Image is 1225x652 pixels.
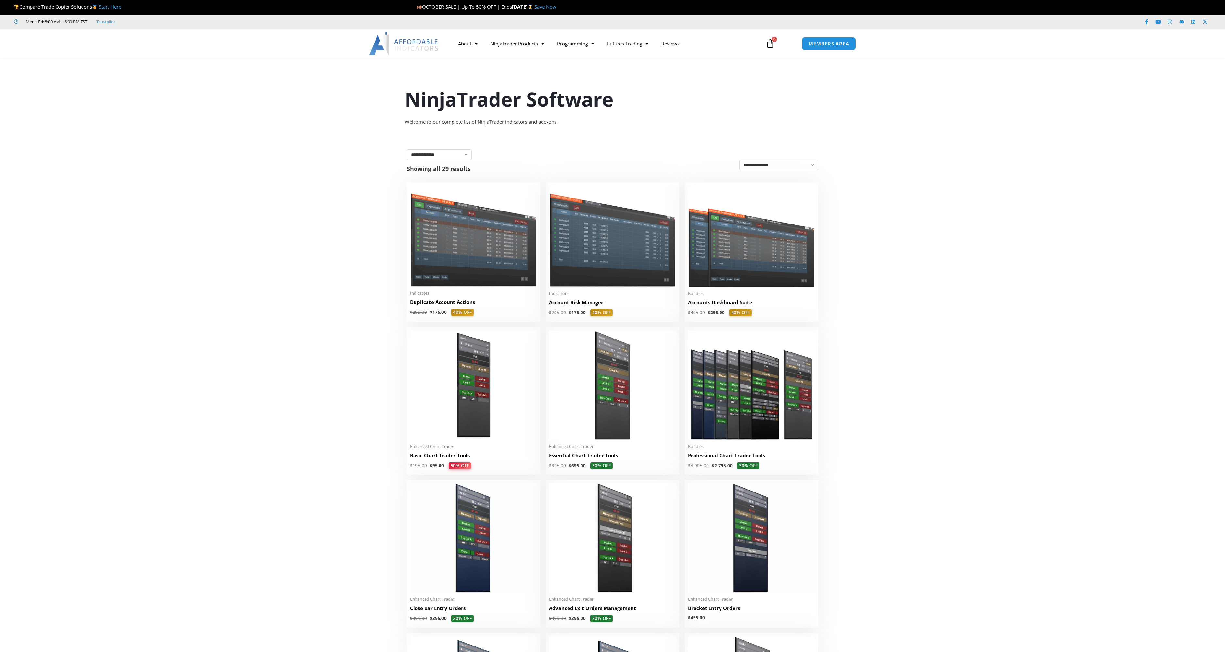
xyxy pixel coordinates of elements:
h2: Account Risk Manager [549,299,676,306]
img: LogoAI | Affordable Indicators – NinjaTrader [369,32,439,55]
span: MEMBERS AREA [809,41,849,46]
span: 30% OFF [590,462,613,469]
span: Enhanced Chart Trader [549,444,676,449]
bdi: 495.00 [688,615,705,620]
span: $ [569,463,571,468]
a: Programming [551,36,601,51]
img: 🏆 [14,5,19,9]
span: $ [410,309,413,315]
span: OCTOBER SALE | Up To 50% OFF | Ends [416,4,512,10]
span: $ [549,463,552,468]
bdi: 395.00 [569,615,586,621]
a: Essential Chart Trader Tools [549,452,676,462]
h2: Professional Chart Trader Tools [688,452,815,459]
img: BasicTools [410,331,537,440]
span: $ [430,615,432,621]
span: 20% OFF [590,615,613,622]
img: CloseBarOrders [410,483,537,593]
bdi: 495.00 [410,615,427,621]
h2: Essential Chart Trader Tools [549,452,676,459]
h2: Duplicate Account Actions [410,299,537,306]
h2: Basic Chart Trader Tools [410,452,537,459]
select: Shop order [739,160,818,170]
img: 🥇 [92,5,97,9]
div: Welcome to our complete list of NinjaTrader indicators and add-ons. [405,118,821,127]
a: Save Now [534,4,556,10]
img: AdvancedStopLossMgmt [549,483,676,593]
bdi: 95.00 [430,463,444,468]
a: Close Bar Entry Orders [410,605,537,615]
img: Accounts Dashboard Suite [688,185,815,287]
h2: Advanced Exit Orders Management [549,605,676,612]
img: BracketEntryOrders [688,483,815,593]
span: Indicators [549,291,676,296]
bdi: 175.00 [569,310,586,315]
span: $ [688,463,691,468]
span: 40% OFF [729,309,752,316]
img: Account Risk Manager [549,185,676,287]
span: $ [549,615,552,621]
a: Professional Chart Trader Tools [688,452,815,462]
img: ⌛ [528,5,533,9]
bdi: 395.00 [430,615,447,621]
img: ProfessionalToolsBundlePage [688,331,815,440]
span: $ [549,310,552,315]
span: 40% OFF [590,309,613,316]
span: Bundles [688,444,815,449]
bdi: 295.00 [549,310,566,315]
h1: NinjaTrader Software [405,85,821,113]
span: Enhanced Chart Trader [410,444,537,449]
a: Bracket Entry Orders [688,605,815,615]
a: NinjaTrader Products [484,36,551,51]
img: 🍂 [417,5,422,9]
span: Mon - Fri: 8:00 AM – 6:00 PM EST [24,18,87,26]
span: 20% OFF [451,615,474,622]
span: $ [430,463,432,468]
span: Enhanced Chart Trader [410,596,537,602]
bdi: 495.00 [688,310,705,315]
span: $ [569,310,571,315]
a: MEMBERS AREA [802,37,856,50]
span: 50% OFF [448,462,472,469]
span: $ [688,310,691,315]
span: Bundles [688,291,815,296]
a: Accounts Dashboard Suite [688,299,815,309]
span: $ [430,309,432,315]
span: 0 [772,37,777,42]
img: Duplicate Account Actions [410,185,537,287]
span: 40% OFF [451,309,474,316]
a: Reviews [655,36,686,51]
span: Compare Trade Copier Solutions [14,4,121,10]
a: Account Risk Manager [549,299,676,309]
h2: Close Bar Entry Orders [410,605,537,612]
a: Futures Trading [601,36,655,51]
span: $ [712,463,714,468]
span: Enhanced Chart Trader [688,596,815,602]
p: Showing all 29 results [407,166,471,172]
a: 0 [756,34,785,53]
a: Duplicate Account Actions [410,299,537,309]
span: Indicators [410,290,537,296]
span: $ [688,615,691,620]
span: $ [708,310,710,315]
span: Enhanced Chart Trader [549,596,676,602]
bdi: 175.00 [430,309,447,315]
span: $ [410,463,413,468]
bdi: 295.00 [708,310,725,315]
bdi: 995.00 [549,463,566,468]
a: Basic Chart Trader Tools [410,452,537,462]
a: Trustpilot [96,18,115,26]
span: 30% OFF [737,462,759,469]
a: Advanced Exit Orders Management [549,605,676,615]
bdi: 295.00 [410,309,427,315]
nav: Menu [452,36,758,51]
h2: Bracket Entry Orders [688,605,815,612]
bdi: 195.00 [410,463,427,468]
h2: Accounts Dashboard Suite [688,299,815,306]
bdi: 695.00 [569,463,586,468]
bdi: 495.00 [549,615,566,621]
span: $ [569,615,571,621]
bdi: 2,795.00 [712,463,733,468]
strong: [DATE] [512,4,534,10]
a: About [452,36,484,51]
